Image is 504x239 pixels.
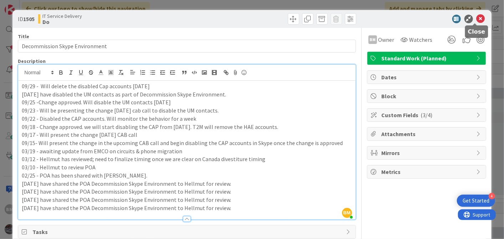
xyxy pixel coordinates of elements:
span: Tasks [32,228,342,236]
span: IT Service Delivery [42,13,82,19]
span: Metrics [382,168,473,176]
b: 1505 [23,15,35,23]
span: Custom Fields [382,111,473,119]
h5: Close [468,28,485,35]
label: Title [18,33,29,40]
span: Owner [378,35,394,44]
span: Attachments [382,130,473,138]
span: Mirrors [382,149,473,157]
div: 4 [489,193,495,199]
p: 09/29 - Will delete the disabled Cap accounts [DATE] [22,82,352,90]
p: [DATE] have shared the POA Decommission Skype Environment to Hellmut for review. [22,204,352,212]
p: 09/15- Will present the change in the upcoming CAB call and begin disabling the CAP accounts in S... [22,139,352,147]
p: 09/17 - Will present the change [DATE] CAB call [22,131,352,139]
p: 03/12 - Hellmut has reviewed; need to finalize timing once we are clear on Canada divestiture timing [22,155,352,163]
p: [DATE] have shared the POA Decommission Skype Environment to Hellmut for review. [22,196,352,204]
span: Dates [382,73,473,81]
p: 09/18 - Change approved. we will start disabling the CAP from [DATE]. T2M will remove the HAE acc... [22,123,352,131]
span: Description [18,58,46,64]
span: Standard Work (Planned) [382,54,473,63]
span: Support [15,1,32,10]
span: ID [18,15,35,23]
span: BM [342,208,352,218]
p: 03/19 - awaiting update from EMCO on circuits & phone migration [22,147,352,155]
span: Watchers [409,35,433,44]
div: Open Get Started checklist, remaining modules: 4 [457,195,495,207]
p: 02/25 - POA has been shared with [PERSON_NAME]. [22,171,352,180]
input: type card name here... [18,40,356,53]
p: [DATE] have disabled the UM contacts as part of Decommission Skype Environment. [22,90,352,99]
p: [DATE] have shared the POA Decommission Skype Environment to Hellmut for review. [22,180,352,188]
div: BM [368,35,377,44]
p: 09/23 - Will be presenting the change [DATE] cab call to disable the UM contacts. [22,106,352,115]
span: ( 3/4 ) [421,111,433,119]
p: 09/25 -Change approved. Will disable the UM contacts [DATE] [22,98,352,106]
p: [DATE] have shared the POA Decommission Skype Environment to Hellmut for review. [22,188,352,196]
b: Do [42,19,82,25]
span: Block [382,92,473,100]
p: 09/22 - Disabled the CAP accounts. Will monitor the behavior for a week [22,115,352,123]
div: Get Started [463,197,489,204]
p: 03/10 - Hellmut to review POA [22,163,352,171]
